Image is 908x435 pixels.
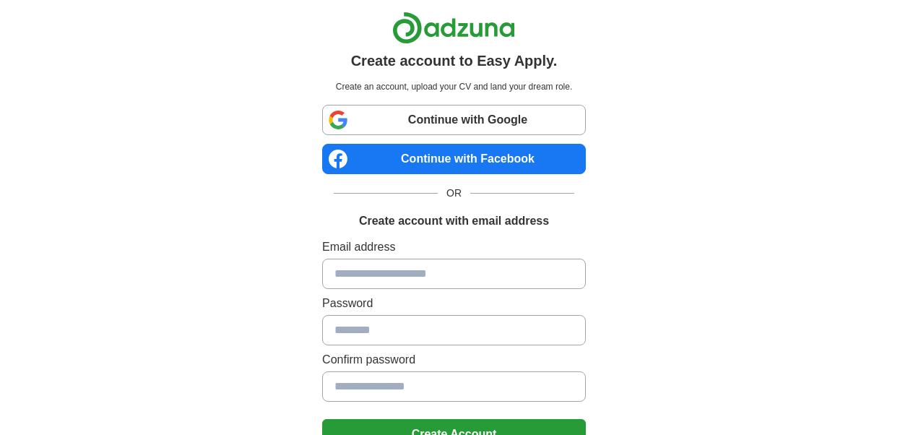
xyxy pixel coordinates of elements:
[322,238,586,256] label: Email address
[322,105,586,135] a: Continue with Google
[351,50,558,72] h1: Create account to Easy Apply.
[392,12,515,44] img: Adzuna logo
[322,351,586,369] label: Confirm password
[438,186,470,201] span: OR
[322,295,586,312] label: Password
[322,144,586,174] a: Continue with Facebook
[325,80,583,93] p: Create an account, upload your CV and land your dream role.
[359,212,549,230] h1: Create account with email address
